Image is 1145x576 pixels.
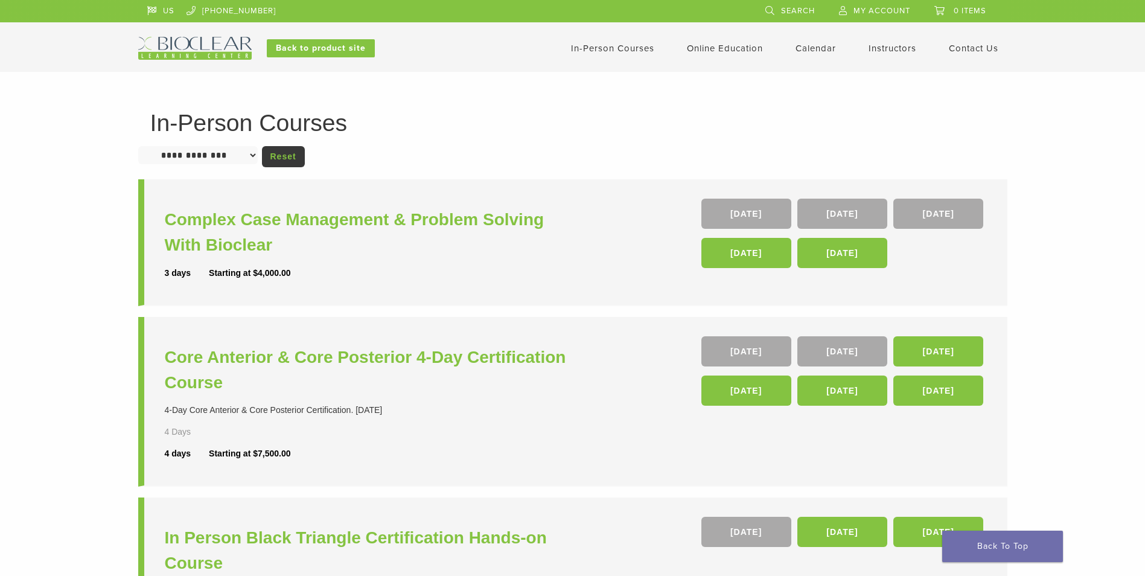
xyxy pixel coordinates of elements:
[267,39,375,57] a: Back to product site
[797,199,887,229] a: [DATE]
[701,517,791,547] a: [DATE]
[209,267,290,280] div: Starting at $4,000.00
[701,336,987,412] div: , , , , ,
[797,238,887,268] a: [DATE]
[165,267,209,280] div: 3 days
[165,404,576,417] div: 4-Day Core Anterior & Core Posterior Certification. [DATE]
[949,43,998,54] a: Contact Us
[796,43,836,54] a: Calendar
[893,376,983,406] a: [DATE]
[165,426,226,438] div: 4 Days
[942,531,1063,562] a: Back To Top
[165,525,576,576] a: In Person Black Triangle Certification Hands-on Course
[571,43,654,54] a: In-Person Courses
[165,447,209,460] div: 4 days
[262,146,305,167] a: Reset
[701,336,791,366] a: [DATE]
[701,376,791,406] a: [DATE]
[797,336,887,366] a: [DATE]
[138,37,252,60] img: Bioclear
[797,517,887,547] a: [DATE]
[701,238,791,268] a: [DATE]
[893,517,983,547] a: [DATE]
[209,447,290,460] div: Starting at $7,500.00
[701,199,987,274] div: , , , ,
[853,6,910,16] span: My Account
[150,111,995,135] h1: In-Person Courses
[781,6,815,16] span: Search
[869,43,916,54] a: Instructors
[687,43,763,54] a: Online Education
[893,199,983,229] a: [DATE]
[701,199,791,229] a: [DATE]
[954,6,986,16] span: 0 items
[701,517,987,553] div: , ,
[893,336,983,366] a: [DATE]
[797,376,887,406] a: [DATE]
[165,207,576,258] a: Complex Case Management & Problem Solving With Bioclear
[165,345,576,395] a: Core Anterior & Core Posterior 4-Day Certification Course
